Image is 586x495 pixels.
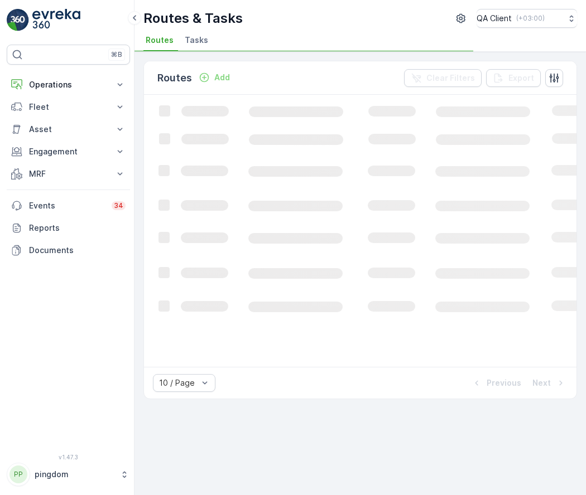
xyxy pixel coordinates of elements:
button: QA Client(+03:00) [477,9,577,28]
p: Next [532,377,551,389]
button: Asset [7,118,130,140]
button: Add [194,71,234,84]
span: v 1.47.3 [7,454,130,460]
div: PP [9,465,27,483]
p: Clear Filters [426,72,475,84]
p: Reports [29,222,126,234]
p: pingdom [35,469,114,480]
p: Add [214,72,230,83]
p: Asset [29,124,108,135]
p: Routes [157,70,192,86]
button: PPpingdom [7,463,130,486]
button: Previous [470,376,522,390]
p: Fleet [29,101,108,113]
p: QA Client [477,13,512,24]
button: Next [531,376,568,390]
a: Documents [7,239,130,261]
p: Routes & Tasks [143,9,243,27]
button: Operations [7,74,130,96]
span: Tasks [185,35,208,46]
button: Clear Filters [404,69,482,87]
button: Export [486,69,541,87]
p: Export [508,72,534,84]
p: 34 [114,201,123,210]
p: Events [29,200,105,211]
button: Fleet [7,96,130,118]
span: Routes [146,35,174,46]
button: MRF [7,163,130,185]
p: Documents [29,245,126,256]
p: Previous [487,377,521,389]
a: Events34 [7,195,130,217]
img: logo [7,9,29,31]
p: MRF [29,168,108,179]
p: Engagement [29,146,108,157]
p: ( +03:00 ) [516,14,545,23]
p: ⌘B [111,50,122,59]
a: Reports [7,217,130,239]
p: Operations [29,79,108,90]
button: Engagement [7,140,130,163]
img: logo_light-DOdMpM7g.png [32,9,80,31]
